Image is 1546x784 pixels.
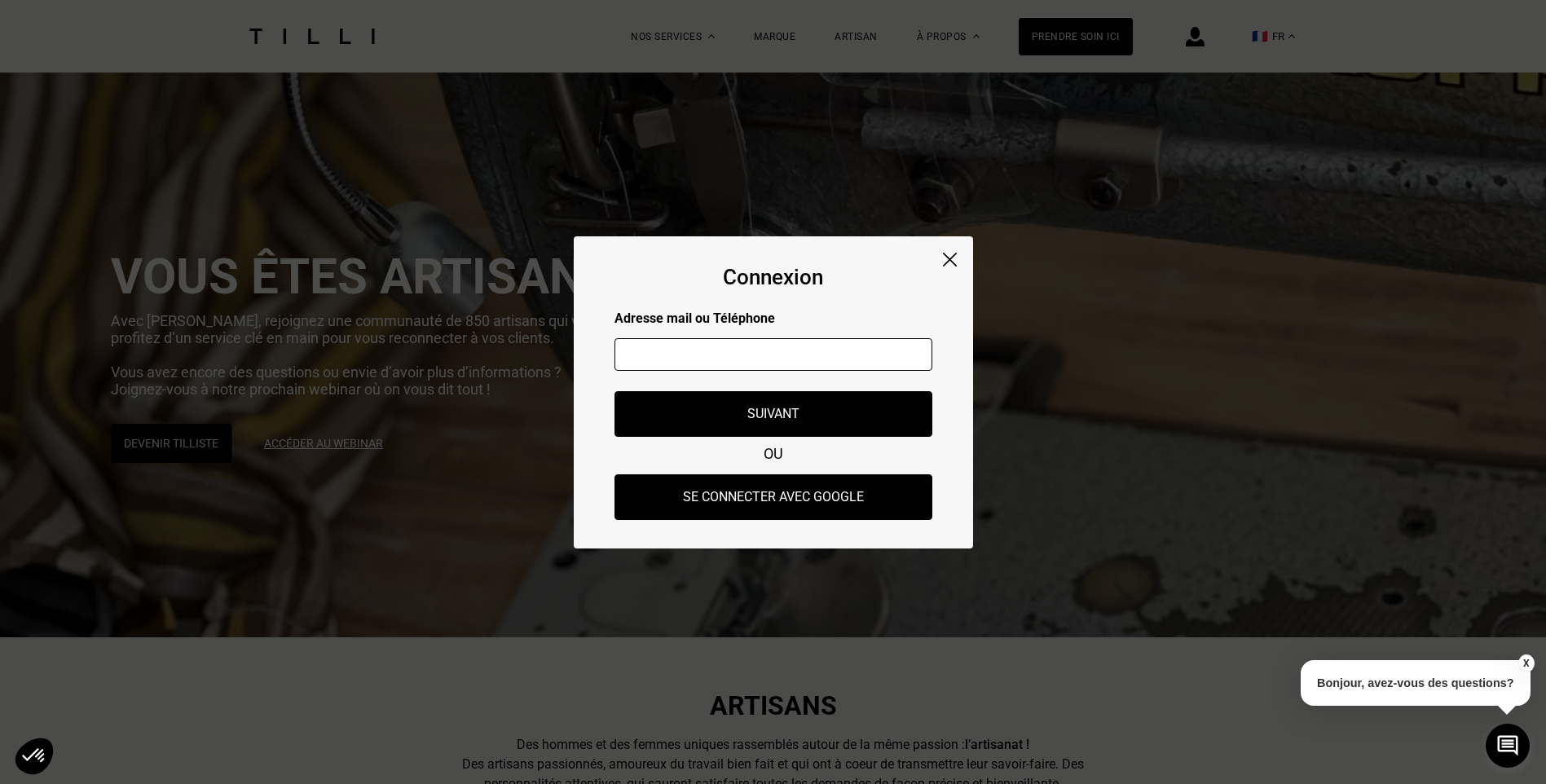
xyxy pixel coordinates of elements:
img: close [943,253,957,266]
p: Adresse mail ou Téléphone [614,311,932,326]
span: OU [764,445,783,462]
button: X [1517,654,1534,672]
div: Connexion [723,265,823,289]
button: Se connecter avec Google [614,474,932,520]
p: Bonjour, avez-vous des questions? [1301,660,1531,706]
button: Suivant [614,391,932,437]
